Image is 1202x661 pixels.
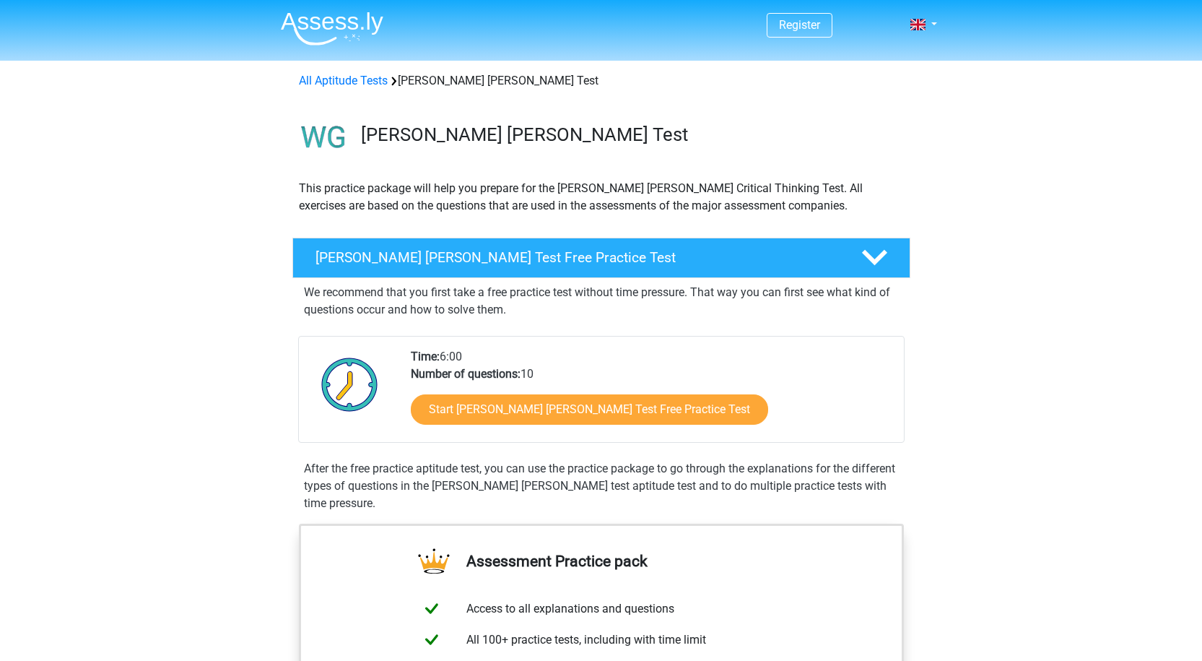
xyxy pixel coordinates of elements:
[411,350,440,363] b: Time:
[411,367,521,381] b: Number of questions:
[304,284,899,319] p: We recommend that you first take a free practice test without time pressure. That way you can fir...
[293,107,354,168] img: watson glaser test
[313,348,386,420] img: Clock
[287,238,916,278] a: [PERSON_NAME] [PERSON_NAME] Test Free Practice Test
[293,72,910,90] div: [PERSON_NAME] [PERSON_NAME] Test
[400,348,903,442] div: 6:00 10
[281,12,383,46] img: Assessly
[315,249,838,266] h4: [PERSON_NAME] [PERSON_NAME] Test Free Practice Test
[361,124,899,146] h3: [PERSON_NAME] [PERSON_NAME] Test
[411,394,768,425] a: Start [PERSON_NAME] [PERSON_NAME] Test Free Practice Test
[779,18,820,32] a: Register
[299,74,388,87] a: All Aptitude Tests
[298,460,905,512] div: After the free practice aptitude test, you can use the practice package to go through the explana...
[299,180,904,215] p: This practice package will help you prepare for the [PERSON_NAME] [PERSON_NAME] Critical Thinking...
